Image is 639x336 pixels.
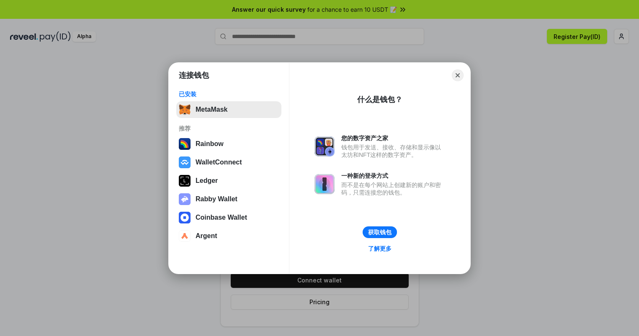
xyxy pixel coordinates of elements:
div: Argent [196,232,217,240]
a: 了解更多 [363,243,397,254]
div: 推荐 [179,125,279,132]
img: svg+xml,%3Csvg%20width%3D%2228%22%20height%3D%2228%22%20viewBox%3D%220%200%2028%2028%22%20fill%3D... [179,212,191,223]
button: WalletConnect [176,154,281,171]
button: MetaMask [176,101,281,118]
button: Close [452,69,464,81]
div: 一种新的登录方式 [341,172,445,180]
div: Rainbow [196,140,224,148]
button: Argent [176,228,281,244]
div: 已安装 [179,90,279,98]
img: svg+xml,%3Csvg%20width%3D%2228%22%20height%3D%2228%22%20viewBox%3D%220%200%2028%2028%22%20fill%3D... [179,230,191,242]
button: 获取钱包 [363,226,397,238]
h1: 连接钱包 [179,70,209,80]
div: 什么是钱包？ [357,95,402,105]
div: 了解更多 [368,245,392,252]
img: svg+xml,%3Csvg%20width%3D%2228%22%20height%3D%2228%22%20viewBox%3D%220%200%2028%2028%22%20fill%3D... [179,156,191,168]
div: 获取钱包 [368,228,392,236]
img: svg+xml,%3Csvg%20xmlns%3D%22http%3A%2F%2Fwww.w3.org%2F2000%2Fsvg%22%20fill%3D%22none%22%20viewBox... [314,174,335,194]
div: 钱包用于发送、接收、存储和显示像以太坊和NFT这样的数字资产。 [341,144,445,159]
img: svg+xml,%3Csvg%20xmlns%3D%22http%3A%2F%2Fwww.w3.org%2F2000%2Fsvg%22%20fill%3D%22none%22%20viewBox... [314,136,335,156]
button: Rabby Wallet [176,191,281,208]
img: svg+xml,%3Csvg%20width%3D%22120%22%20height%3D%22120%22%20viewBox%3D%220%200%20120%20120%22%20fil... [179,138,191,150]
img: svg+xml,%3Csvg%20xmlns%3D%22http%3A%2F%2Fwww.w3.org%2F2000%2Fsvg%22%20fill%3D%22none%22%20viewBox... [179,193,191,205]
img: svg+xml,%3Csvg%20xmlns%3D%22http%3A%2F%2Fwww.w3.org%2F2000%2Fsvg%22%20width%3D%2228%22%20height%3... [179,175,191,187]
button: Rainbow [176,136,281,152]
div: 您的数字资产之家 [341,134,445,142]
img: svg+xml,%3Csvg%20fill%3D%22none%22%20height%3D%2233%22%20viewBox%3D%220%200%2035%2033%22%20width%... [179,104,191,115]
div: Ledger [196,177,218,185]
div: 而不是在每个网站上创建新的账户和密码，只需连接您的钱包。 [341,181,445,196]
div: WalletConnect [196,159,242,166]
button: Coinbase Wallet [176,209,281,226]
div: Rabby Wallet [196,195,237,203]
div: Coinbase Wallet [196,214,247,221]
div: MetaMask [196,106,227,113]
button: Ledger [176,172,281,189]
